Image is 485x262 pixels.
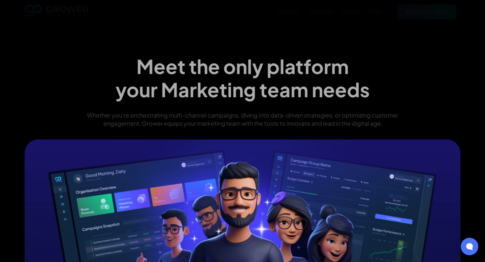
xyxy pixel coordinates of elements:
p: Whether you're orchestrating multi-channel campaigns, diving into data-driven strategies, or opti... [73,111,412,128]
div: Platform [277,8,299,14]
a: Blog [368,7,381,15]
a: Request a demo [397,4,456,19]
a: Pricing [342,7,360,15]
a: Platform [277,7,299,15]
div: Pricing [342,8,360,14]
div: Blog [368,8,381,14]
div: Company [308,8,333,14]
a: Company [308,7,333,15]
h1: Meet the only platform your Marketing team needs [116,55,370,101]
a: home [25,4,89,19]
